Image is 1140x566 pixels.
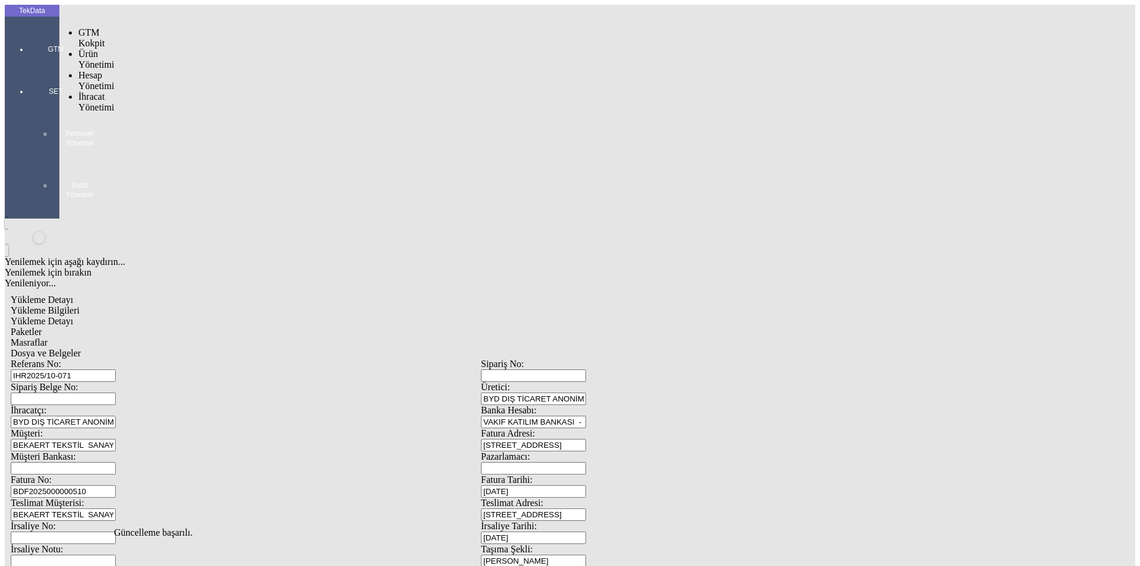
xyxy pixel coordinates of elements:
span: Sipariş Belge No: [11,382,78,392]
span: Fatura Tarihi: [481,475,533,485]
span: Müşteri Bankası: [11,451,76,461]
span: Banka Hesabı: [481,405,537,415]
span: Taşıma Şekli: [481,544,533,554]
span: Yükleme Detayı [11,295,73,305]
div: Güncelleme başarılı. [114,527,1026,538]
span: Sipariş No: [481,359,524,369]
span: Fatura No: [11,475,52,485]
span: Üretici: [481,382,510,392]
span: Ürün Yönetimi [78,49,114,69]
span: İrsaliye Notu: [11,544,63,554]
span: İrsaliye Tarihi: [481,521,537,531]
span: Yükleme Detayı [11,316,73,326]
span: Pazarlamacı: [481,451,530,461]
span: İrsaliye No: [11,521,56,531]
span: Teslimat Adresi: [481,498,543,508]
div: Yenilemek için aşağı kaydırın... [5,257,957,267]
span: Müşteri: [11,428,43,438]
span: SET [38,87,74,96]
span: Fatura Adresi: [481,428,535,438]
span: Yükleme Bilgileri [11,305,80,315]
span: İhracatçı: [11,405,46,415]
span: Sabit Yönetimi [62,181,97,200]
span: Teslimat Müşterisi: [11,498,84,508]
span: Paketler [11,327,42,337]
div: TekData [5,6,59,15]
span: GTM Kokpit [78,27,104,48]
span: Dosya ve Belgeler [11,348,81,358]
div: Yenilemek için bırakın [5,267,957,278]
span: Hesap Yönetimi [78,70,114,91]
div: Yenileniyor... [5,278,957,289]
span: Masraflar [11,337,47,347]
span: İhracat Yönetimi [78,91,114,112]
span: Referans No: [11,359,61,369]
